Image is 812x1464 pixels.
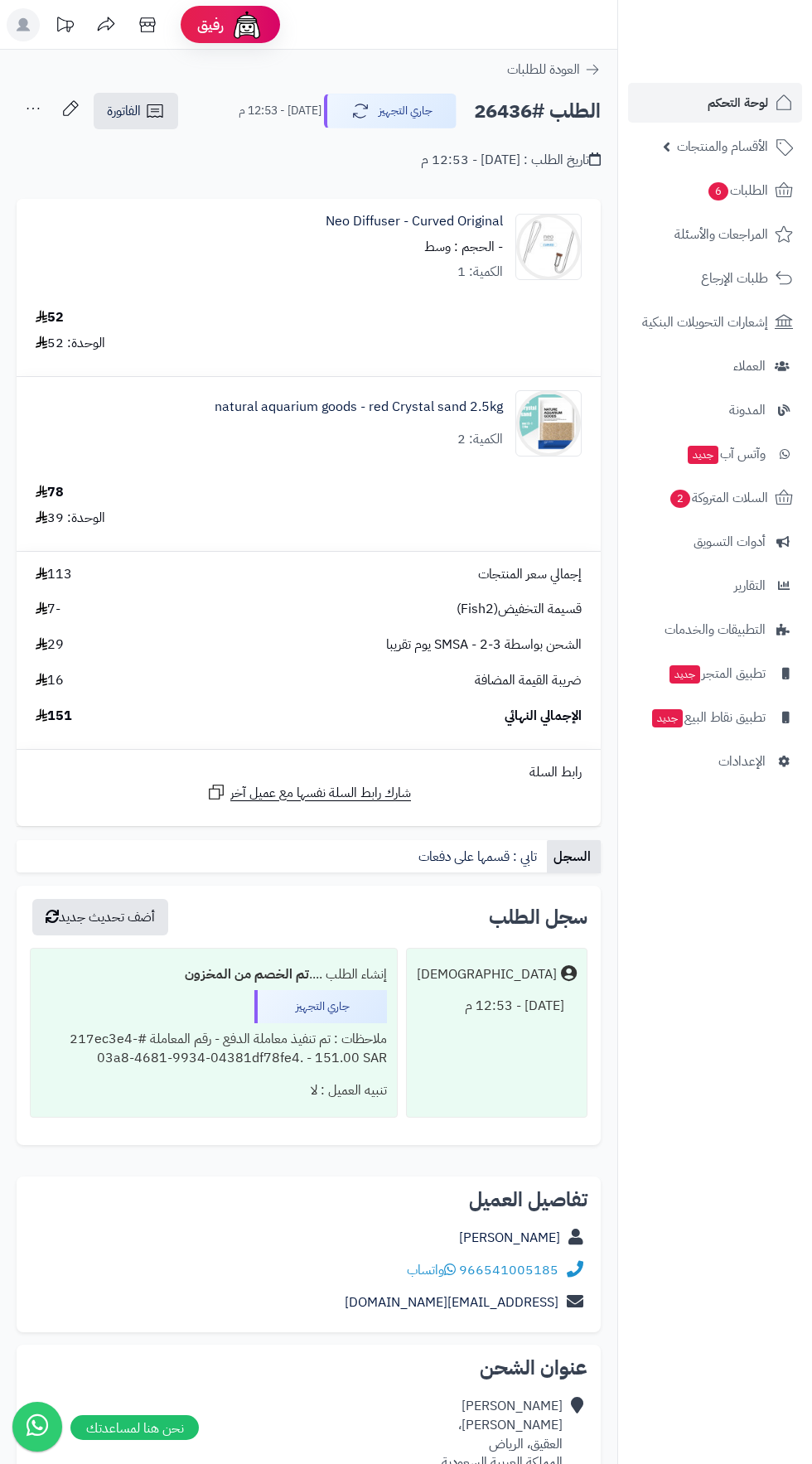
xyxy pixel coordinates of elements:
div: إنشاء الطلب .... [41,959,387,991]
span: التطبيقات والخدمات [665,618,766,641]
h3: سجل الطلب [489,907,587,927]
a: تطبيق نقاط البيعجديد [628,698,802,737]
span: 2 [670,490,690,508]
h2: عنوان الشحن [30,1358,587,1378]
a: المدونة [628,390,802,430]
b: تم الخصم من المخزون [185,964,309,984]
span: الفاتورة [107,101,141,121]
a: إشعارات التحويلات البنكية [628,302,802,342]
a: العودة للطلبات [507,60,601,80]
a: العملاء [628,346,802,386]
a: تطبيق المتجرجديد [628,654,802,693]
div: الكمية: 1 [457,263,503,282]
span: طلبات الإرجاع [701,267,768,290]
a: المراجعات والأسئلة [628,215,802,254]
span: جديد [652,709,683,727]
span: وآتس آب [686,442,766,466]
span: المدونة [729,399,766,422]
a: Neo Diffuser - Curved Original [326,212,503,231]
span: 16 [36,671,64,690]
span: ضريبة القيمة المضافة [475,671,582,690]
button: جاري التجهيز [324,94,457,128]
span: الإعدادات [718,750,766,773]
a: السلات المتروكة2 [628,478,802,518]
small: [DATE] - 12:53 م [239,103,321,119]
a: 966541005185 [459,1260,558,1280]
small: - الحجم : وسط [424,237,503,257]
span: تطبيق المتجر [668,662,766,685]
span: 29 [36,635,64,655]
span: 6 [708,182,728,201]
a: وآتس آبجديد [628,434,802,474]
div: الكمية: 2 [457,430,503,449]
div: الوحدة: 39 [36,509,105,528]
span: قسيمة التخفيض(Fish2) [457,600,582,619]
img: 1657148066-%EB%84%A4%EC%98%A4%EB%94%94%ED%93%A8%EC%A0%80%EC%BB%A4%EB%B8%8C%EB%93%9C-%EB%85%B8%EB%... [516,214,581,280]
a: [PERSON_NAME] [459,1228,560,1248]
div: [DATE] - 12:53 م [417,990,577,1022]
span: العملاء [733,355,766,378]
a: التطبيقات والخدمات [628,610,802,650]
span: -7 [36,600,60,619]
div: تاريخ الطلب : [DATE] - 12:53 م [421,151,601,170]
a: تابي : قسمها على دفعات [412,840,547,873]
span: الأقسام والمنتجات [677,135,768,158]
div: 78 [36,483,64,502]
span: السلات المتروكة [669,486,768,510]
span: 113 [36,565,72,584]
div: 52 [36,308,64,327]
a: شارك رابط السلة نفسها مع عميل آخر [206,782,411,803]
a: [EMAIL_ADDRESS][DOMAIN_NAME] [345,1292,558,1312]
div: الوحدة: 52 [36,334,105,353]
span: إجمالي سعر المنتجات [478,565,582,584]
div: تنبيه العميل : لا [41,1075,387,1107]
h2: الطلب #26436 [474,94,601,128]
button: أضف تحديث جديد [32,899,168,935]
a: الطلبات6 [628,171,802,210]
span: 151 [36,707,72,726]
div: [DEMOGRAPHIC_DATA] [417,965,557,984]
a: السجل [547,840,601,873]
span: جديد [688,446,718,464]
span: أدوات التسويق [694,530,766,553]
a: واتساب [407,1260,456,1280]
div: ملاحظات : تم تنفيذ معاملة الدفع - رقم المعاملة #217ec3e4-03a8-4681-9934-04381df78fe4. - 151.00 SAR [41,1023,387,1075]
span: تطبيق نقاط البيع [650,706,766,729]
span: إشعارات التحويلات البنكية [642,311,768,334]
a: natural aquarium goods - red Crystal sand 2.5kg [215,398,503,417]
span: الشحن بواسطة SMSA - 2-3 يوم تقريبا [386,635,582,655]
img: 1748848145-Untitled-1-Recoveredrvrvrvwrwvr-90x90.jpg [516,390,581,457]
span: الإجمالي النهائي [505,707,582,726]
a: تحديثات المنصة [44,8,85,46]
div: رابط السلة [23,763,594,782]
span: التقارير [734,574,766,597]
span: لوحة التحكم [708,91,768,114]
span: رفيق [197,15,224,35]
a: لوحة التحكم [628,83,802,123]
img: ai-face.png [230,8,263,41]
a: التقارير [628,566,802,606]
span: المراجعات والأسئلة [674,223,768,246]
span: الطلبات [707,179,768,202]
a: الفاتورة [94,93,178,129]
a: الإعدادات [628,742,802,781]
span: العودة للطلبات [507,60,580,80]
a: أدوات التسويق [628,522,802,562]
h2: تفاصيل العميل [30,1190,587,1210]
div: جاري التجهيز [254,990,387,1023]
span: جديد [669,665,700,684]
span: شارك رابط السلة نفسها مع عميل آخر [230,784,411,803]
a: طلبات الإرجاع [628,258,802,298]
